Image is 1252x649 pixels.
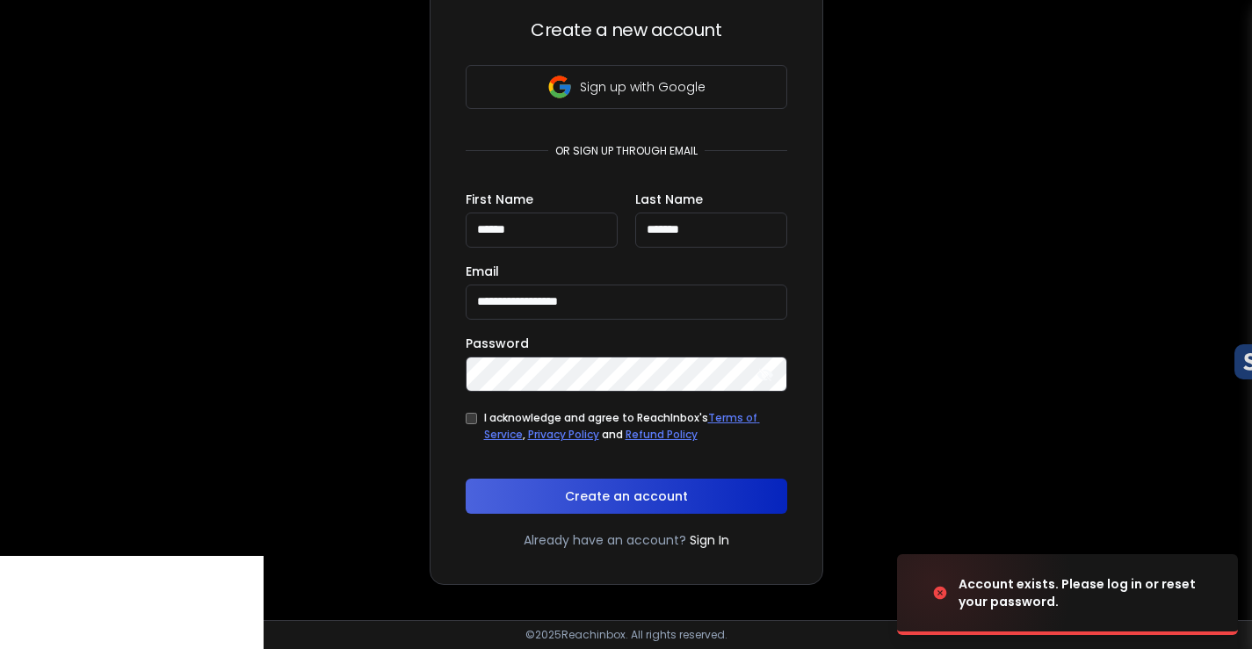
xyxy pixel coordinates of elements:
h3: Create a new account [466,18,787,42]
label: Password [466,337,529,350]
div: Account exists. Please log in or reset your password. [959,575,1217,610]
button: Sign up with Google [466,65,787,109]
img: image [897,545,1073,640]
label: Last Name [635,193,703,206]
p: © 2025 Reachinbox. All rights reserved. [525,628,727,642]
a: Sign In [690,531,729,549]
a: Refund Policy [626,427,698,442]
p: Already have an account? [524,531,686,549]
p: or sign up through email [548,144,705,158]
div: I acknowledge and agree to ReachInbox's , and [484,409,787,443]
p: Sign up with Google [580,78,706,96]
a: Privacy Policy [528,427,599,442]
label: First Name [466,193,533,206]
label: Email [466,265,499,278]
button: Create an account [466,479,787,514]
